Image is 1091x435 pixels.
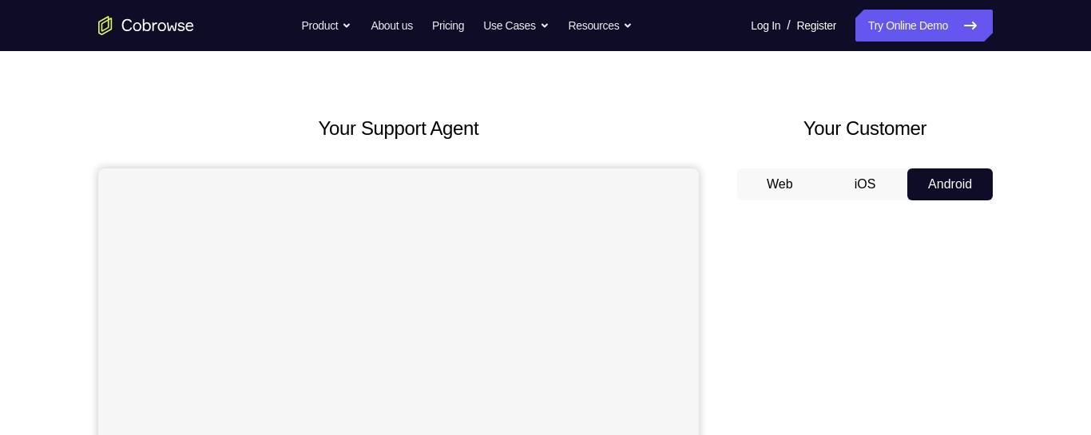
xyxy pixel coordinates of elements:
button: Product [302,10,352,42]
button: Use Cases [483,10,549,42]
button: Android [907,168,993,200]
a: Register [797,10,836,42]
h2: Your Customer [737,114,993,143]
span: / [787,16,790,35]
button: iOS [823,168,908,200]
button: Web [737,168,823,200]
a: Pricing [432,10,464,42]
button: Resources [569,10,633,42]
a: Try Online Demo [855,10,993,42]
a: Log In [751,10,780,42]
a: Go to the home page [98,16,194,35]
h2: Your Support Agent [98,114,699,143]
a: About us [371,10,412,42]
